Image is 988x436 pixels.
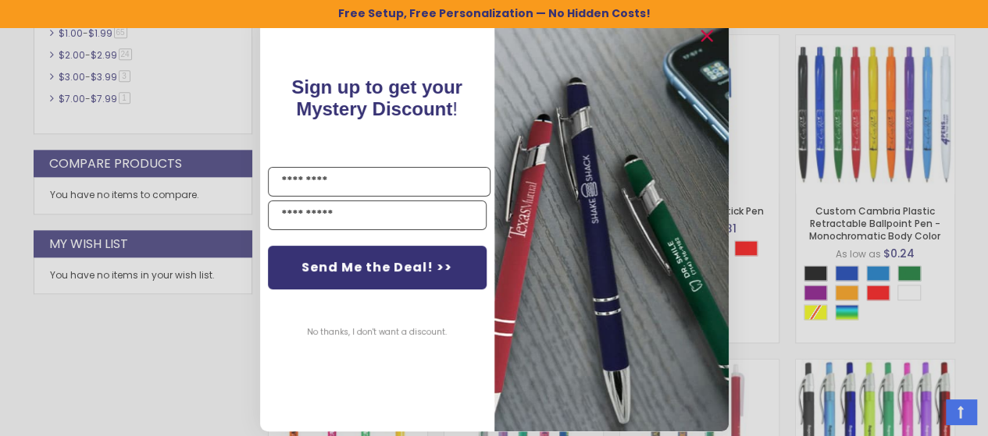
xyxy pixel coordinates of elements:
[694,23,719,48] button: Close dialog
[291,76,462,119] span: Sign up to get your Mystery Discount
[299,313,455,352] button: No thanks, I don't want a discount.
[494,16,729,431] img: pop-up-image
[268,246,487,289] button: Send Me the Deal! >>
[291,76,462,119] span: !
